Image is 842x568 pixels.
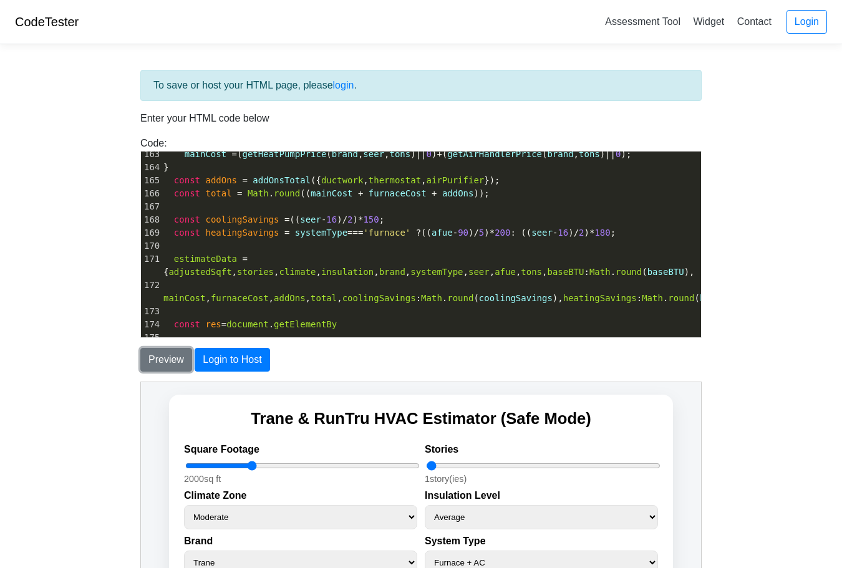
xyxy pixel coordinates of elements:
[141,331,161,344] div: 175
[284,228,289,238] span: =
[274,293,306,303] span: addOns
[321,214,326,224] span: -
[237,188,242,198] span: =
[473,228,478,238] span: /
[379,267,405,277] span: brand
[442,188,474,198] span: addOns
[43,92,63,102] output: 2000
[605,149,616,159] span: ||
[553,228,558,238] span: -
[363,149,384,159] span: seer
[358,188,363,198] span: +
[205,319,221,329] span: res
[141,239,161,253] div: 170
[284,92,289,102] output: 1
[163,188,490,198] span: . (( ));
[479,228,484,238] span: 5
[447,293,473,303] span: round
[195,348,269,372] button: Login to Host
[43,92,276,102] div: sq ft
[140,70,702,101] div: To save or host your HTML page, please .
[521,267,542,277] span: tons
[163,214,384,224] span: (( ) ) ;
[284,214,289,224] span: =
[594,228,610,238] span: 180
[321,267,374,277] span: insulation
[616,267,642,277] span: round
[279,267,316,277] span: climate
[163,254,695,277] span: { , , , , , , , , , : . ( ),
[15,15,79,29] a: CodeTester
[141,161,161,174] div: 164
[43,153,276,165] label: Brand
[642,293,663,303] span: Math
[141,174,161,187] div: 165
[458,228,468,238] span: 90
[333,80,354,90] a: login
[140,348,192,372] button: Preview
[141,253,161,266] div: 171
[342,214,347,224] span: /
[140,111,702,126] p: Enter your HTML code below
[43,199,276,210] label: Cooling Efficiency (SEER 14–20)
[174,188,200,198] span: const
[284,92,517,102] div: story(ies)
[253,175,311,185] span: addOnsTotal
[163,280,789,303] span: , , , , : . ( ), : . ( )};
[43,244,517,256] label: Add-ons
[43,108,276,119] label: Climate Zone
[174,319,200,329] span: const
[300,214,321,224] span: seer
[421,293,442,303] span: Math
[786,10,827,34] a: Login
[495,228,510,238] span: 200
[479,293,553,303] span: coolingSavings
[163,319,337,329] span: .
[141,279,161,292] div: 172
[141,200,161,213] div: 167
[141,318,161,331] div: 174
[600,11,685,32] a: Assessment Tool
[547,267,584,277] span: baseBTU
[131,136,711,338] div: Code:
[311,293,337,303] span: total
[700,293,773,303] span: heatingSavings
[141,305,161,318] div: 173
[232,149,237,159] span: =
[390,149,411,159] span: tons
[563,293,637,303] span: heatingSavings
[141,148,161,161] div: 163
[416,149,427,159] span: ||
[205,228,279,238] span: heatingSavings
[163,293,205,303] span: mainCost
[237,267,274,277] span: stories
[284,62,517,73] label: Stories
[363,228,410,238] span: 'furnace'
[211,293,269,303] span: furnaceCost
[163,175,500,185] span: ({ , , });
[284,108,517,119] label: Insulation Level
[43,62,276,73] label: Square Footage
[185,149,226,159] span: mainCost
[174,214,200,224] span: const
[205,214,279,224] span: coolingSavings
[141,213,161,226] div: 168
[295,228,347,238] span: systemType
[311,188,352,198] span: mainCost
[416,228,421,238] span: ?
[163,162,169,172] span: }
[410,267,463,277] span: systemType
[432,188,437,198] span: +
[326,214,337,224] span: 16
[347,214,352,224] span: 2
[43,27,517,46] h1: Trane & RunTru HVAC Estimator (Safe Mode)
[284,153,517,165] label: System Type
[248,188,269,198] span: Math
[163,149,631,159] span: ( ( , , ) ) ( ( , ) );
[168,267,231,277] span: adjustedSqft
[363,214,379,224] span: 150
[579,228,584,238] span: 2
[453,228,458,238] span: -
[558,228,568,238] span: 16
[332,149,358,159] span: brand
